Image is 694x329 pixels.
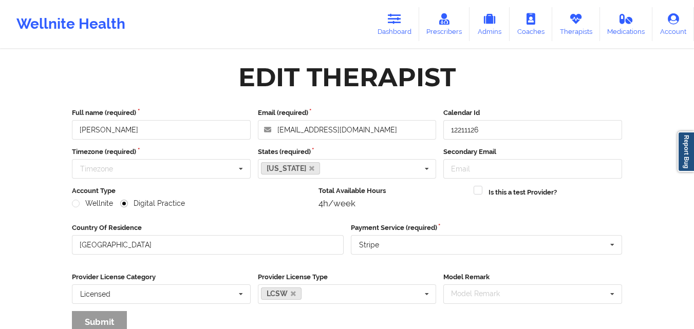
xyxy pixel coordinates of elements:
div: 4h/week [318,198,467,208]
input: Full name [72,120,251,140]
a: Dashboard [370,7,419,41]
label: Model Remark [443,272,622,282]
div: Model Remark [448,288,515,300]
a: Admins [470,7,510,41]
a: [US_STATE] [261,162,321,175]
label: Payment Service (required) [351,223,623,233]
div: Stripe [359,241,379,248]
label: Account Type [72,186,311,196]
div: Licensed [80,291,110,298]
label: Total Available Hours [318,186,467,196]
label: Secondary Email [443,147,622,157]
a: Account [652,7,694,41]
input: Calendar Id [443,120,622,140]
label: Wellnite [72,199,113,208]
input: Email address [258,120,437,140]
label: Provider License Category [72,272,251,282]
label: Full name (required) [72,108,251,118]
a: Coaches [510,7,552,41]
a: Prescribers [419,7,470,41]
a: Report Bug [678,131,694,172]
label: Timezone (required) [72,147,251,157]
label: Provider License Type [258,272,437,282]
label: Email (required) [258,108,437,118]
a: Medications [600,7,653,41]
label: Is this a test Provider? [489,187,557,198]
label: Digital Practice [120,199,185,208]
label: Country Of Residence [72,223,344,233]
label: Calendar Id [443,108,622,118]
div: Edit Therapist [238,61,456,93]
a: LCSW [261,287,302,300]
input: Email [443,159,622,179]
label: States (required) [258,147,437,157]
div: Timezone [80,165,113,172]
a: Therapists [552,7,600,41]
